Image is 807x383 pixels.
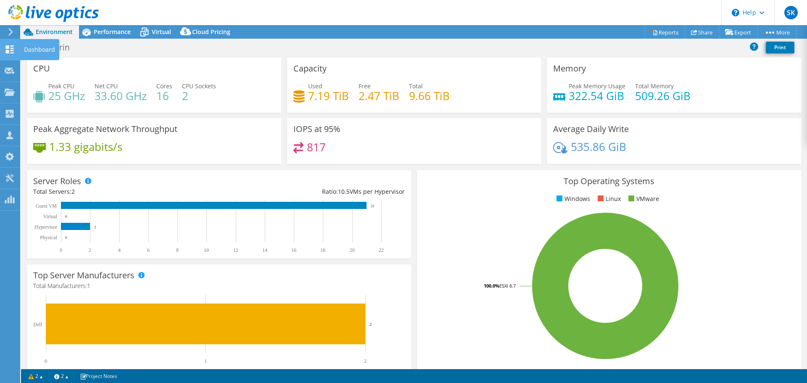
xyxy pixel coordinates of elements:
[553,124,629,134] h3: Average Daily Write
[409,82,423,90] span: Total
[48,371,74,381] a: 2
[33,322,42,328] text: Dell
[308,91,349,100] h4: 7.19 TiB
[33,271,134,280] h3: Top Server Manufacturers
[409,91,450,100] h4: 9.66 TiB
[635,91,691,100] h4: 509.26 GiB
[43,214,58,219] text: Virtual
[484,283,499,289] tspan: 100.0%
[291,247,296,253] text: 16
[33,187,219,196] div: Total Servers:
[766,42,794,53] a: Print
[48,82,74,90] span: Peak CPU
[36,28,73,36] span: Environment
[33,281,405,291] h4: Total Manufacturers:
[554,194,590,203] li: Windows
[71,188,75,195] span: 2
[338,188,350,195] span: 10.5
[359,91,399,100] h4: 2.47 TiB
[36,203,57,209] text: Guest VM
[626,194,659,203] li: VMware
[118,247,121,253] text: 4
[94,28,131,36] span: Performance
[350,247,355,253] text: 20
[87,282,90,290] span: 1
[499,283,516,289] tspan: ESXi 6.7
[307,143,326,152] h4: 817
[219,187,405,196] div: Ratio: VMs per Hypervisor
[34,224,57,230] text: Hypervisor
[757,26,796,39] a: More
[364,358,367,364] text: 2
[293,124,340,134] h3: IOPS at 95%
[23,371,49,381] a: 2
[204,358,207,364] text: 1
[95,82,118,90] span: Net CPU
[571,142,626,151] h4: 535.86 GiB
[156,82,172,90] span: Cores
[423,177,795,186] h3: Top Operating Systems
[152,28,171,36] span: Virtual
[553,64,586,73] h3: Memory
[65,235,67,240] text: 0
[33,124,177,134] h3: Peak Aggregate Network Throughput
[60,247,62,253] text: 0
[262,247,267,253] text: 14
[596,194,621,203] li: Linux
[182,91,216,100] h4: 2
[379,247,384,253] text: 22
[359,82,371,90] span: Free
[204,247,209,253] text: 10
[569,91,625,100] h4: 322.54 GiB
[156,91,172,100] h4: 16
[635,82,674,90] span: Total Memory
[308,82,322,90] span: Used
[192,28,230,36] span: Cloud Pricing
[48,91,85,100] h4: 25 GHz
[233,247,238,253] text: 12
[784,6,798,19] span: SK
[176,247,179,253] text: 8
[65,214,67,219] text: 0
[33,177,81,186] h3: Server Roles
[89,247,91,253] text: 2
[95,91,147,100] h4: 33.60 GHz
[569,82,625,90] span: Peak Memory Usage
[645,26,685,39] a: Reports
[371,204,374,208] text: 21
[685,26,719,39] a: Share
[369,322,372,327] text: 2
[45,358,47,364] text: 0
[33,64,50,73] h3: CPU
[94,225,96,229] text: 2
[320,247,325,253] text: 18
[719,26,758,39] a: Export
[49,142,122,151] h4: 1.33 gigabits/s
[74,371,123,381] a: Project Notes
[732,9,739,16] svg: \n
[182,82,216,90] span: CPU Sockets
[293,64,327,73] h3: Capacity
[20,39,59,60] div: Dashboard
[40,235,57,240] text: Physical
[147,247,150,253] text: 6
